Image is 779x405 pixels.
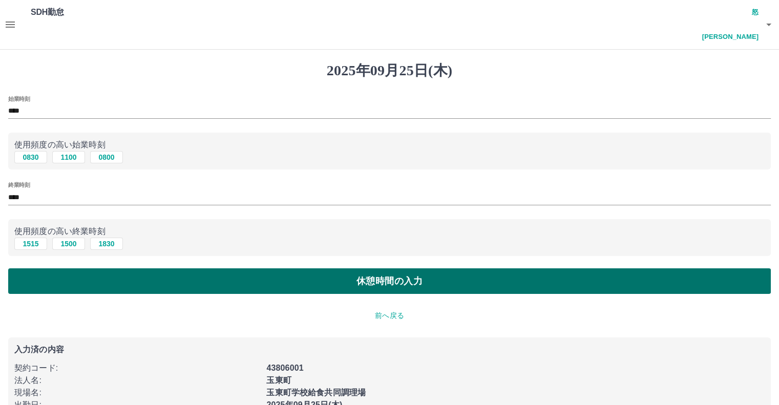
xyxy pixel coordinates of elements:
button: 1515 [14,238,47,250]
button: 1830 [90,238,123,250]
b: 玉東町学校給食共同調理場 [266,388,366,397]
label: 終業時刻 [8,181,30,189]
b: 玉東町 [266,376,291,385]
label: 始業時刻 [8,95,30,102]
button: 休憩時間の入力 [8,268,771,294]
p: 契約コード : [14,362,260,374]
button: 0800 [90,151,123,163]
p: 現場名 : [14,387,260,399]
button: 1500 [52,238,85,250]
p: 使用頻度の高い始業時刻 [14,139,765,151]
p: 前へ戻る [8,310,771,321]
button: 1100 [52,151,85,163]
button: 0830 [14,151,47,163]
b: 43806001 [266,364,303,372]
p: 入力済の内容 [14,346,765,354]
p: 法人名 : [14,374,260,387]
p: 使用頻度の高い終業時刻 [14,225,765,238]
h1: 2025年09月25日(木) [8,62,771,79]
